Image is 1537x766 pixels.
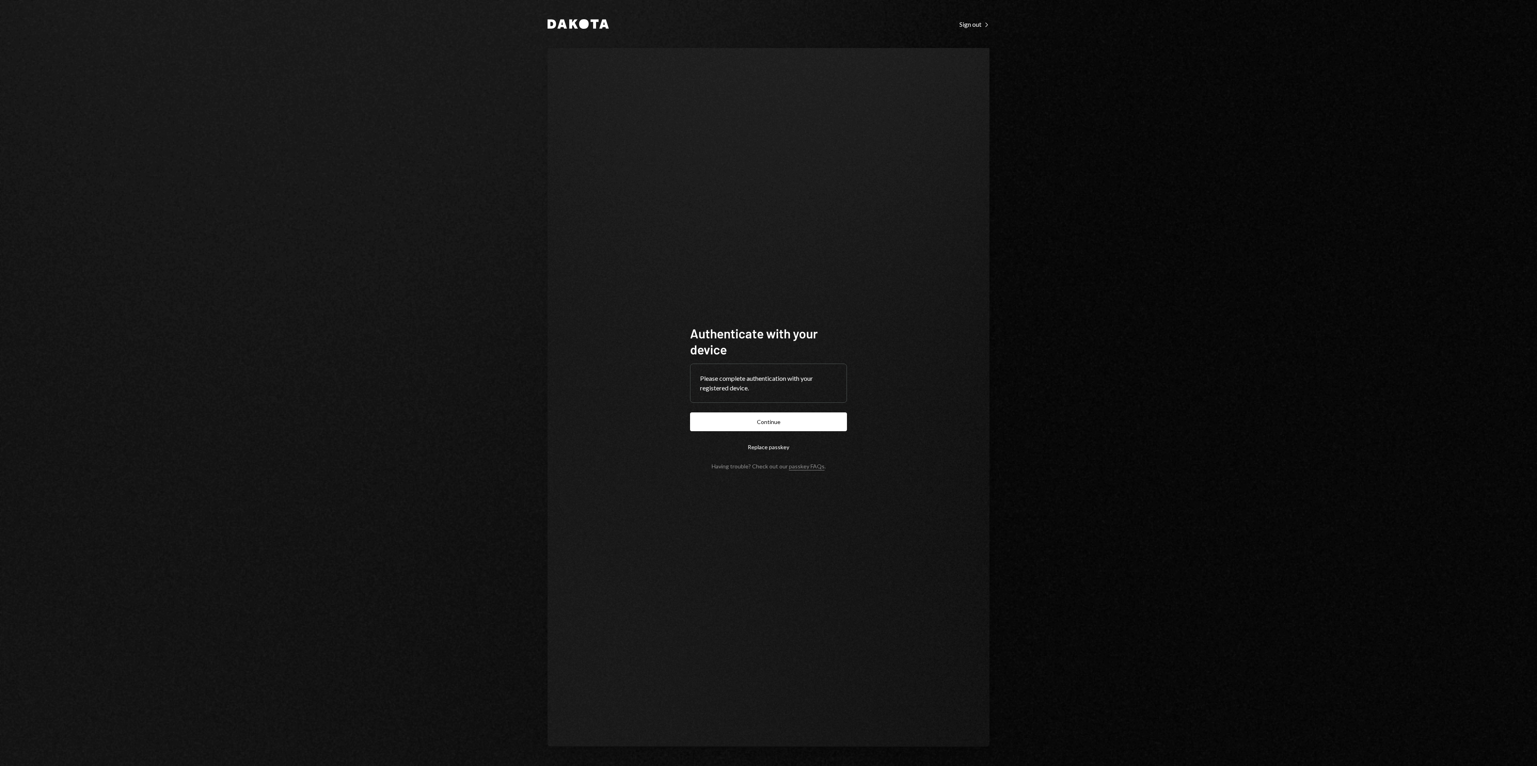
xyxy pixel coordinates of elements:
a: passkey FAQs [789,463,825,470]
a: Sign out [959,20,989,28]
div: Please complete authentication with your registered device. [700,374,837,393]
h1: Authenticate with your device [690,325,847,357]
div: Having trouble? Check out our . [712,463,826,470]
button: Continue [690,412,847,431]
button: Replace passkey [690,438,847,456]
